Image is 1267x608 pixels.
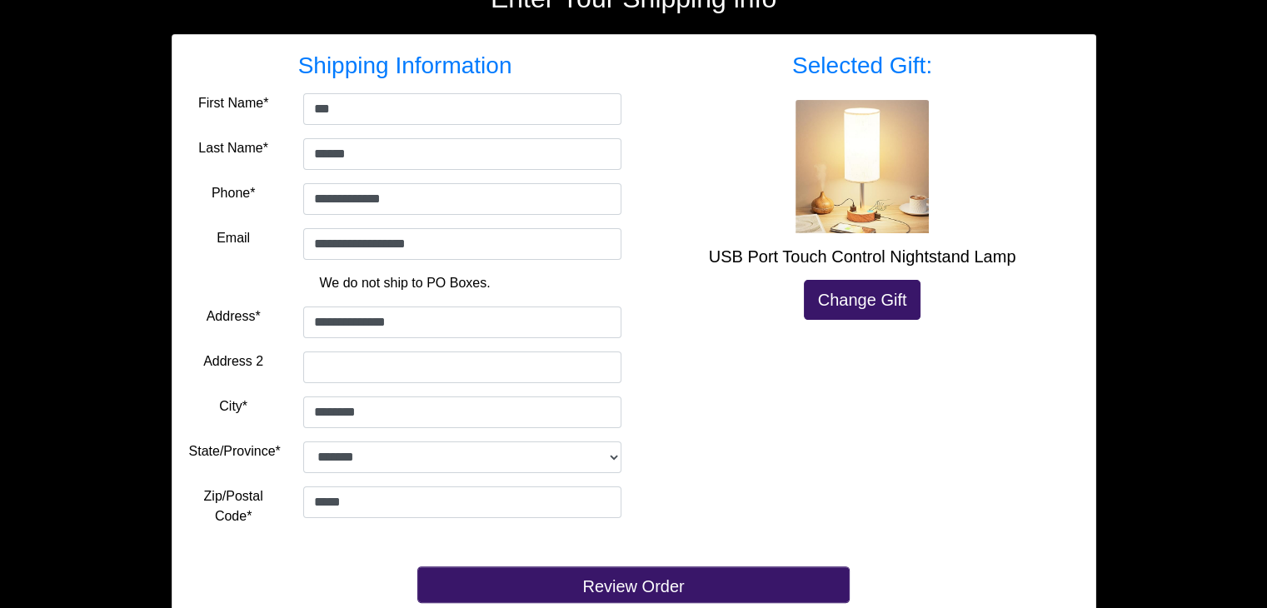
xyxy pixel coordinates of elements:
[189,52,621,80] h3: Shipping Information
[207,306,261,326] label: Address*
[203,351,263,371] label: Address 2
[217,228,250,248] label: Email
[646,247,1079,267] h5: USB Port Touch Control Nightstand Lamp
[198,93,268,113] label: First Name*
[219,396,247,416] label: City*
[646,52,1079,80] h3: Selected Gift:
[212,183,256,203] label: Phone*
[189,441,281,461] label: State/Province*
[796,100,929,233] img: USB Port Touch Control Nightstand Lamp
[189,486,278,526] label: Zip/Postal Code*
[198,138,268,158] label: Last Name*
[202,273,609,293] p: We do not ship to PO Boxes.
[417,566,850,603] button: Review Order
[804,280,921,320] a: Change Gift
